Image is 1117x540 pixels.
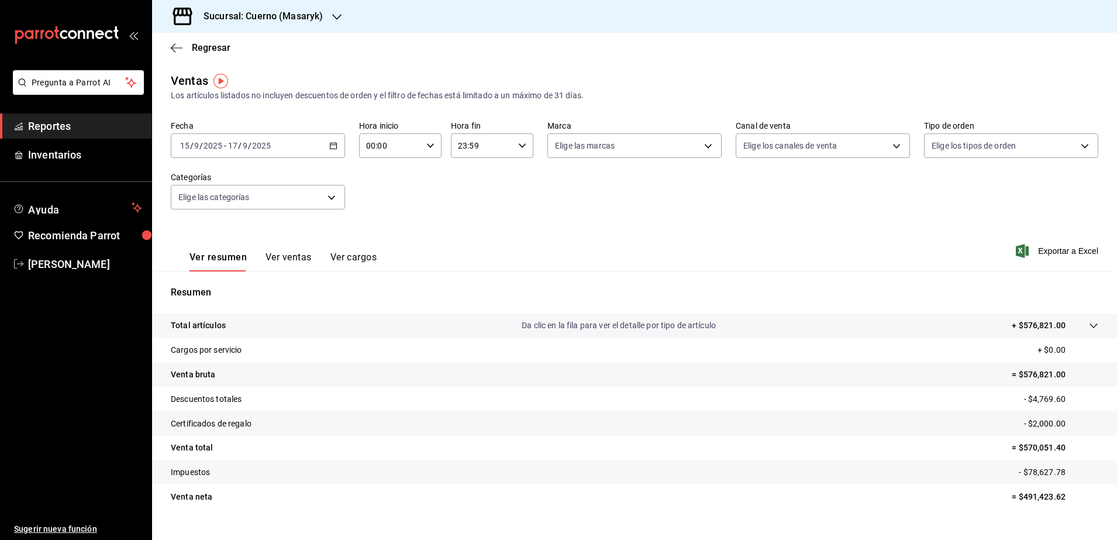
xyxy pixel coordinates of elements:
[1024,418,1098,430] p: - $2,000.00
[171,369,215,381] p: Venta bruta
[266,252,312,271] button: Ver ventas
[171,122,345,130] label: Fecha
[171,393,242,405] p: Descuentos totales
[192,42,230,53] span: Regresar
[178,191,250,203] span: Elige las categorías
[194,9,323,23] h3: Sucursal: Cuerno (Masaryk)
[28,201,127,215] span: Ayuda
[171,72,208,90] div: Ventas
[213,74,228,88] img: Tooltip marker
[32,77,126,89] span: Pregunta a Parrot AI
[8,85,144,97] a: Pregunta a Parrot AI
[736,122,910,130] label: Canal de venta
[190,141,194,150] span: /
[171,90,1098,102] div: Los artículos listados no incluyen descuentos de orden y el filtro de fechas está limitado a un m...
[171,286,1098,300] p: Resumen
[194,141,199,150] input: --
[199,141,203,150] span: /
[171,173,345,181] label: Categorías
[13,70,144,95] button: Pregunta a Parrot AI
[129,30,138,40] button: open_drawer_menu
[555,140,615,152] span: Elige las marcas
[242,141,248,150] input: --
[359,122,442,130] label: Hora inicio
[743,140,837,152] span: Elige los canales de venta
[28,256,142,272] span: [PERSON_NAME]
[189,252,377,271] div: navigation tabs
[28,228,142,243] span: Recomienda Parrot
[248,141,251,150] span: /
[171,466,210,479] p: Impuestos
[227,141,238,150] input: --
[1018,244,1098,258] button: Exportar a Excel
[1012,369,1098,381] p: = $576,821.00
[451,122,533,130] label: Hora fin
[171,442,213,454] p: Venta total
[522,319,716,332] p: Da clic en la fila para ver el detalle por tipo de artículo
[203,141,223,150] input: ----
[180,141,190,150] input: --
[1024,393,1098,405] p: - $4,769.60
[1019,466,1098,479] p: - $78,627.78
[1012,442,1098,454] p: = $570,051.40
[1037,344,1098,356] p: + $0.00
[1012,319,1066,332] p: + $576,821.00
[28,147,142,163] span: Inventarios
[171,418,251,430] p: Certificados de regalo
[238,141,242,150] span: /
[1012,491,1098,503] p: = $491,423.62
[924,122,1098,130] label: Tipo de orden
[28,118,142,134] span: Reportes
[171,491,212,503] p: Venta neta
[224,141,226,150] span: -
[330,252,377,271] button: Ver cargos
[932,140,1016,152] span: Elige los tipos de orden
[547,122,722,130] label: Marca
[171,344,242,356] p: Cargos por servicio
[189,252,247,271] button: Ver resumen
[14,523,142,535] span: Sugerir nueva función
[171,42,230,53] button: Regresar
[251,141,271,150] input: ----
[171,319,226,332] p: Total artículos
